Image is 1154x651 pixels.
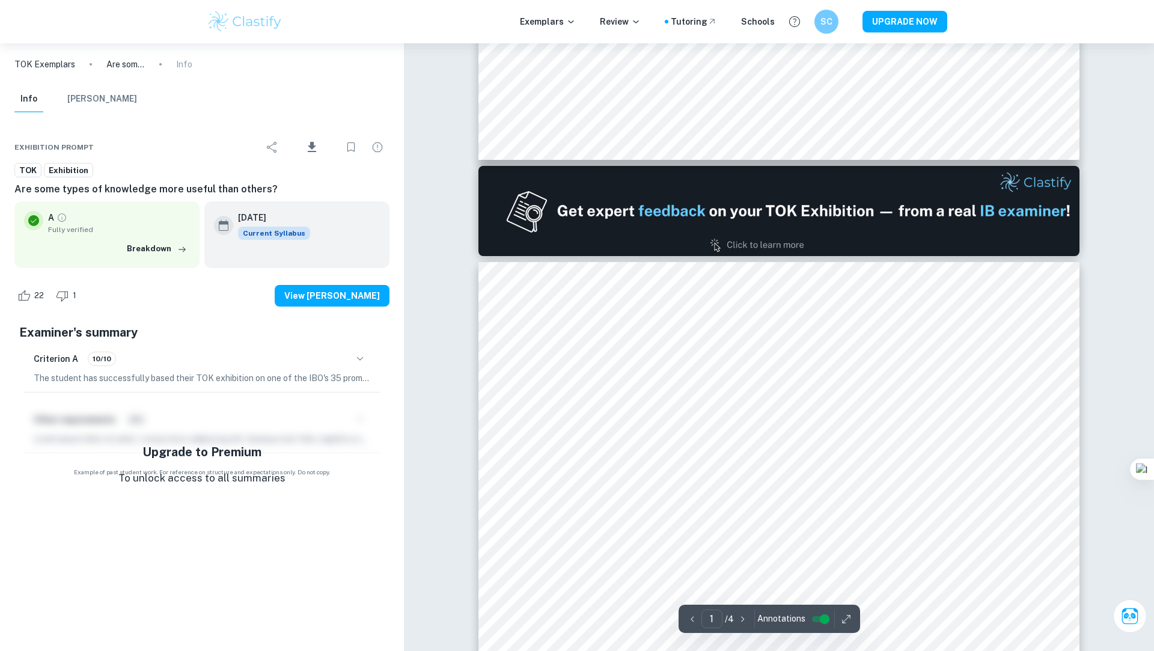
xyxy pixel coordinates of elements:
[478,166,1079,256] img: Ad
[814,10,838,34] button: SC
[14,468,389,477] span: Example of past student work. For reference on structure and expectations only. Do not copy.
[176,58,192,71] p: Info
[34,371,370,385] p: The student has successfully based their TOK exhibition on one of the IBO's 35 prompts, specifica...
[118,471,285,486] p: To unlock access to all summaries
[14,163,41,178] a: TOK
[238,227,310,240] span: Current Syllabus
[238,227,310,240] div: This exemplar is based on the current syllabus. Feel free to refer to it for inspiration/ideas wh...
[260,135,284,159] div: Share
[48,211,54,224] p: A
[34,352,78,365] h6: Criterion A
[14,58,75,71] a: TOK Exemplars
[725,613,734,626] p: / 4
[238,211,301,224] h6: [DATE]
[28,290,50,302] span: 22
[14,182,389,197] h6: Are some types of knowledge more useful than others?
[48,224,190,235] span: Fully verified
[600,15,641,28] p: Review
[207,10,283,34] img: Clastify logo
[14,142,94,153] span: Exhibition Prompt
[520,15,576,28] p: Exemplars
[19,323,385,341] h5: Examiner's summary
[741,15,775,28] a: Schools
[757,613,805,625] span: Annotations
[784,11,805,32] button: Help and Feedback
[365,135,389,159] div: Report issue
[66,290,83,302] span: 1
[820,15,834,28] h6: SC
[14,86,43,112] button: Info
[862,11,947,32] button: UPGRADE NOW
[142,443,261,461] h5: Upgrade to Premium
[67,86,137,112] button: [PERSON_NAME]
[44,163,93,178] a: Exhibition
[88,353,115,364] span: 10/10
[124,240,190,258] button: Breakdown
[106,58,145,71] p: Are some types of knowledge more useful than others?
[1113,599,1147,633] button: Ask Clai
[15,165,41,177] span: TOK
[44,165,93,177] span: Exhibition
[14,286,50,305] div: Like
[275,285,389,307] button: View [PERSON_NAME]
[671,15,717,28] a: Tutoring
[287,132,337,163] div: Download
[53,286,83,305] div: Dislike
[56,212,67,223] a: Grade fully verified
[339,135,363,159] div: Bookmark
